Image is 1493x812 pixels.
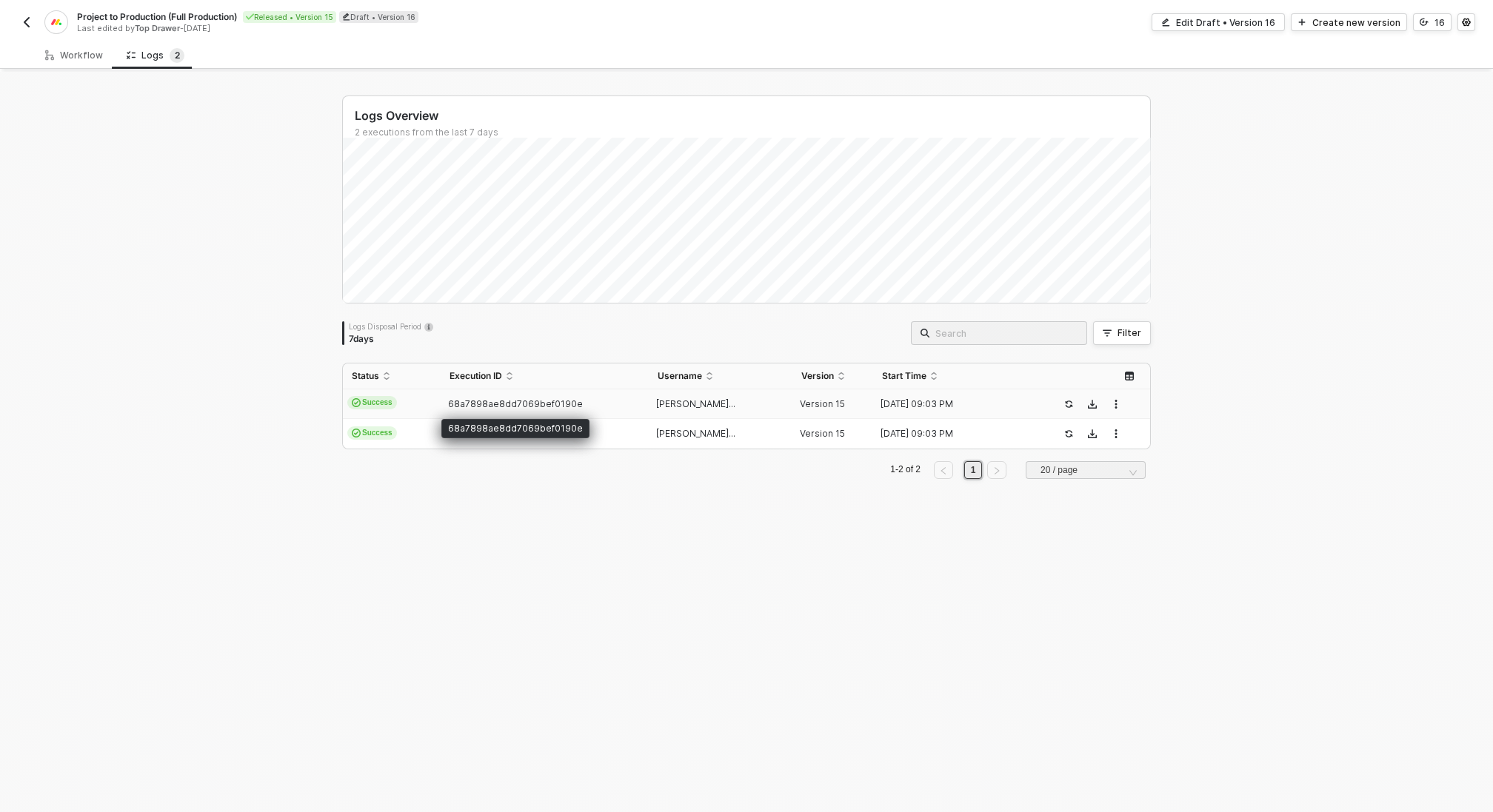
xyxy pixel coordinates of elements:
[347,396,397,409] span: Success
[1291,13,1407,31] button: Create new version
[441,419,589,438] div: 68a7898ae8dd7069bef0190e
[649,363,793,389] th: Username
[1041,459,1137,481] span: 20 / page
[934,461,953,479] button: left
[1297,18,1306,27] span: icon-play
[939,466,948,475] span: left
[1093,321,1151,345] button: Filter
[339,11,418,23] div: Draft • Version 16
[1125,372,1134,380] span: icon-table
[800,398,845,409] span: Version 15
[800,428,845,439] span: Version 15
[347,426,397,440] span: Success
[792,363,873,389] th: Version
[448,398,583,409] span: 68a7898ae8dd7069bef0190e
[355,127,1150,138] div: 2 executions from the last 7 days
[175,50,180,61] span: 2
[656,428,735,439] span: [PERSON_NAME]...
[1312,16,1400,29] div: Create new version
[1035,462,1137,478] input: Page Size
[935,325,1078,341] input: Search
[1420,18,1429,27] span: icon-versioning
[342,13,350,21] span: icon-edit
[450,370,502,382] span: Execution ID
[18,13,36,31] button: back
[1176,16,1275,29] div: Edit Draft • Version 16
[441,363,648,389] th: Execution ID
[352,398,361,407] span: icon-cards
[352,370,379,382] span: Status
[1118,327,1141,339] div: Filter
[50,16,62,29] img: integration-icon
[1152,13,1285,31] button: Edit Draft • Version 16
[882,370,926,382] span: Start Time
[343,363,441,389] th: Status
[985,461,1009,479] li: Next Page
[170,48,184,63] sup: 2
[992,466,1001,475] span: right
[1434,16,1445,29] div: 16
[1088,429,1097,438] span: icon-download
[1064,429,1073,438] span: icon-success-page
[355,108,1150,124] div: Logs Overview
[1064,400,1073,409] span: icon-success-page
[932,461,955,479] li: Previous Page
[873,363,1046,389] th: Start Time
[658,370,702,382] span: Username
[1161,18,1170,27] span: icon-edit
[77,23,745,34] div: Last edited by - [DATE]
[349,321,433,332] div: Logs Disposal Period
[987,461,1006,479] button: right
[964,461,982,479] li: 1
[349,333,433,345] div: 7 days
[77,10,237,23] span: Project to Production (Full Production)
[352,429,361,437] span: icon-cards
[127,48,184,63] div: Logs
[873,398,1035,410] div: [DATE] 09:03 PM
[1462,18,1471,27] span: icon-settings
[45,50,103,61] div: Workflow
[1413,13,1452,31] button: 16
[801,370,834,382] span: Version
[656,398,735,409] span: [PERSON_NAME]...
[873,428,1035,440] div: [DATE] 09:03 PM
[21,16,33,28] img: back
[243,11,336,23] div: Released • Version 15
[888,461,923,479] li: 1-2 of 2
[135,23,180,33] span: Top Drawer
[1088,400,1097,409] span: icon-download
[1026,461,1146,485] div: Page Size
[966,462,981,478] a: 1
